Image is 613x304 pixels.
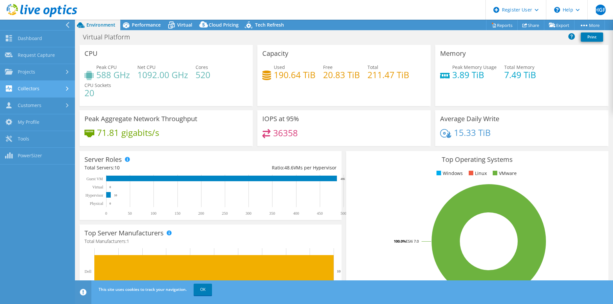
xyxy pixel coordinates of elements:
span: Total Memory [504,64,534,70]
h3: Memory [440,50,466,57]
h4: Total Manufacturers: [84,238,337,245]
span: 10 [114,164,120,171]
h1: Virtual Platform [80,33,140,41]
span: 1 [127,238,129,244]
span: Cores [196,64,208,70]
a: Export [544,20,575,30]
h4: 3.89 TiB [452,71,497,78]
div: Total Servers: [84,164,211,171]
tspan: ESXi 7.0 [406,239,419,244]
span: Peak CPU [96,64,117,70]
a: Share [517,20,544,30]
a: Reports [486,20,518,30]
li: Windows [435,170,463,177]
h3: Top Operating Systems [351,156,603,163]
h3: Average Daily Write [440,115,499,122]
span: This site uses cookies to track your navigation. [99,287,187,292]
span: Cloud Pricing [209,22,239,28]
h4: 36358 [273,129,298,137]
h3: Peak Aggregate Network Throughput [84,115,197,122]
text: 150 [175,211,180,216]
text: 0 [105,211,107,216]
text: 100 [151,211,156,216]
h4: 520 [196,71,210,78]
span: Environment [86,22,115,28]
text: Dell [84,269,91,274]
text: Guest VM [86,177,103,181]
span: Tech Refresh [255,22,284,28]
h4: 1092.00 GHz [137,71,188,78]
a: More [574,20,605,30]
span: HGF [595,5,606,15]
span: 48.6 [284,164,294,171]
h3: CPU [84,50,98,57]
span: CPU Sockets [84,82,111,88]
span: Performance [132,22,161,28]
text: 250 [222,211,228,216]
span: Virtual [177,22,192,28]
h3: IOPS at 95% [262,115,299,122]
span: Free [323,64,333,70]
h4: 588 GHz [96,71,130,78]
text: 400 [293,211,299,216]
h4: 190.64 TiB [274,71,316,78]
h3: Top Server Manufacturers [84,229,164,237]
text: Virtual [92,185,104,189]
text: 450 [317,211,323,216]
text: 0 [109,202,111,205]
h4: 15.33 TiB [454,129,491,136]
a: OK [194,284,212,295]
text: 486 [341,177,345,181]
h3: Server Roles [84,156,122,163]
span: Total [367,64,378,70]
li: VMware [491,170,517,177]
h4: 20 [84,89,111,97]
svg: \n [554,7,560,13]
span: Used [274,64,285,70]
text: 500 [341,211,346,216]
text: 200 [198,211,204,216]
h4: 211.47 TiB [367,71,409,78]
text: 10 [114,194,117,197]
text: 50 [128,211,132,216]
a: Print [581,33,603,42]
h4: 7.49 TiB [504,71,536,78]
text: Physical [90,201,103,206]
h4: 71.81 gigabits/s [97,129,159,136]
li: Linux [467,170,487,177]
div: Ratio: VMs per Hypervisor [211,164,337,171]
text: 300 [246,211,251,216]
span: Peak Memory Usage [452,64,497,70]
h4: 20.83 TiB [323,71,360,78]
text: 10 [337,269,341,273]
text: Hypervisor [85,193,103,198]
h3: Capacity [262,50,288,57]
tspan: 100.0% [394,239,406,244]
text: 350 [269,211,275,216]
text: 0 [109,185,111,189]
span: Net CPU [137,64,155,70]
